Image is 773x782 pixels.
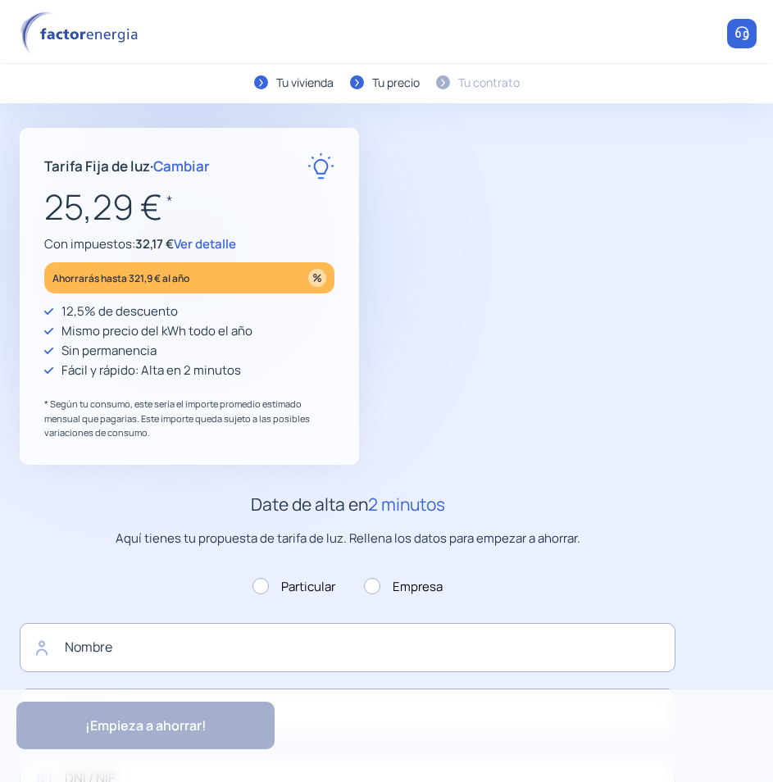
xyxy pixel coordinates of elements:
p: 12,5% de descuento [61,302,178,321]
p: Con impuestos: [44,234,334,254]
span: 2 minutos [368,493,445,516]
p: * Según tu consumo, este sería el importe promedio estimado mensual que pagarías. Este importe qu... [44,397,334,440]
span: 32,17 € [135,235,174,252]
img: rate-E.svg [307,152,334,180]
span: Ver detalle [174,235,236,252]
p: Tarifa Fija de luz · [44,155,210,177]
label: Empresa [364,577,443,597]
img: percentage_icon.svg [308,269,326,287]
p: Aquí tienes tu propuesta de tarifa de luz. Rellena los datos para empezar a ahorrar. [20,529,675,548]
div: Tu vivienda [276,74,334,92]
p: Fácil y rápido: Alta en 2 minutos [61,361,241,380]
span: Cambiar [153,157,210,175]
p: 25,29 € [44,180,334,234]
label: Particular [252,577,335,597]
p: Ahorrarás hasta 321,9 € al año [52,269,189,288]
img: logo factor [16,11,148,57]
div: Tu precio [372,74,420,92]
p: Sin permanencia [61,341,157,361]
img: llamar [734,25,750,42]
p: Mismo precio del kWh todo el año [61,321,252,341]
div: Tu contrato [458,74,520,92]
h2: Date de alta en [20,491,675,519]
